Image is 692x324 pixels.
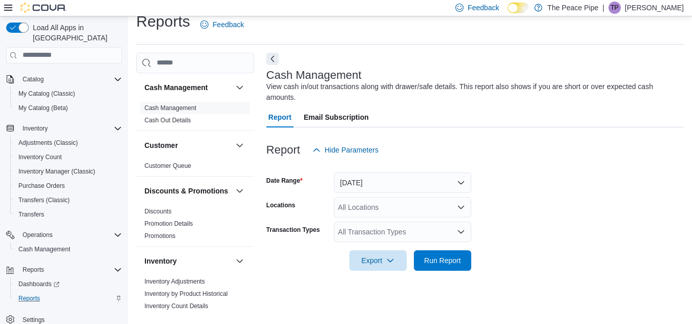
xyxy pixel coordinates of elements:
span: Inventory Count [14,151,122,163]
span: Operations [23,231,53,239]
h3: Cash Management [144,82,208,93]
button: Run Report [414,250,471,271]
span: Report [268,107,291,127]
a: Promotions [144,232,176,240]
span: Inventory Count Details [144,302,208,310]
a: Adjustments (Classic) [14,137,82,149]
span: Hide Parameters [325,145,379,155]
p: The Peace Pipe [548,2,599,14]
span: Catalog [18,73,122,85]
span: Adjustments (Classic) [14,137,122,149]
span: Catalog [23,75,44,83]
a: Inventory Count [14,151,66,163]
a: Transfers (Classic) [14,194,74,206]
button: Open list of options [457,228,465,236]
a: Inventory On Hand by Package [144,315,230,322]
button: Reports [10,291,126,306]
a: My Catalog (Beta) [14,102,72,114]
button: Inventory [18,122,52,135]
span: My Catalog (Beta) [18,104,68,112]
a: Inventory by Product Historical [144,290,228,297]
a: Discounts [144,208,172,215]
span: Purchase Orders [14,180,122,192]
div: Cash Management [136,102,254,131]
a: Customer Queue [144,162,191,169]
span: Inventory Count [18,153,62,161]
button: Reports [18,264,48,276]
button: Purchase Orders [10,179,126,193]
span: Reports [14,292,122,305]
button: Hide Parameters [308,140,383,160]
h3: Cash Management [266,69,362,81]
a: Transfers [14,208,48,221]
span: TP [611,2,618,14]
label: Date Range [266,177,303,185]
button: Transfers [10,207,126,222]
a: Reports [14,292,44,305]
div: Discounts & Promotions [136,205,254,246]
span: Inventory On Hand by Package [144,314,230,322]
button: Inventory [234,255,246,267]
button: [DATE] [334,172,471,193]
a: Dashboards [14,278,64,290]
h3: Customer [144,140,178,150]
a: Promotion Details [144,220,193,227]
button: Customer [144,140,232,150]
button: Transfers (Classic) [10,193,126,207]
a: Dashboards [10,277,126,291]
a: Inventory Adjustments [144,278,205,285]
span: Inventory Adjustments [144,277,205,286]
span: Inventory [23,124,48,133]
button: Operations [2,228,126,242]
button: Open list of options [457,203,465,211]
button: Cash Management [234,81,246,94]
a: My Catalog (Classic) [14,88,79,100]
span: Email Subscription [304,107,369,127]
span: Reports [23,266,44,274]
span: Load All Apps in [GEOGRAPHIC_DATA] [29,23,122,43]
h3: Report [266,144,300,156]
span: Cash Management [18,245,70,253]
span: Dark Mode [508,13,508,14]
span: Cash Management [14,243,122,255]
span: Dashboards [14,278,122,290]
span: Adjustments (Classic) [18,139,78,147]
p: [PERSON_NAME] [625,2,684,14]
button: Inventory [2,121,126,136]
span: My Catalog (Classic) [14,88,122,100]
span: Inventory Manager (Classic) [18,167,95,176]
button: Catalog [18,73,48,85]
span: My Catalog (Beta) [14,102,122,114]
span: Transfers (Classic) [18,196,70,204]
p: | [602,2,604,14]
span: Inventory [18,122,122,135]
button: Operations [18,229,57,241]
img: Cova [20,3,67,13]
button: Inventory Manager (Classic) [10,164,126,179]
a: Inventory Manager (Classic) [14,165,99,178]
h3: Discounts & Promotions [144,186,228,196]
span: Inventory Manager (Classic) [14,165,122,178]
h3: Inventory [144,256,177,266]
button: Catalog [2,72,126,87]
div: View cash in/out transactions along with drawer/safe details. This report also shows if you are s... [266,81,679,103]
span: Feedback [468,3,499,13]
button: Cash Management [144,82,232,93]
a: Cash Out Details [144,117,191,124]
span: Transfers (Classic) [14,194,122,206]
span: Feedback [213,19,244,30]
span: Reports [18,264,122,276]
span: Purchase Orders [18,182,65,190]
span: Transfers [14,208,122,221]
span: Reports [18,294,40,303]
button: Adjustments (Classic) [10,136,126,150]
span: Cash Out Details [144,116,191,124]
button: Next [266,53,279,65]
button: Inventory [144,256,232,266]
span: Settings [23,316,45,324]
button: Reports [2,263,126,277]
div: Taylor Peters [609,2,621,14]
span: Run Report [424,255,461,266]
